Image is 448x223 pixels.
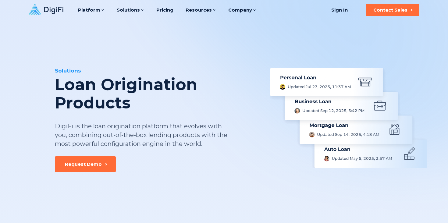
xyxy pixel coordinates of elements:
[55,156,116,172] button: Request Demo
[324,4,355,16] a: Sign In
[373,7,407,13] div: Contact Sales
[55,67,260,74] div: Solutions
[55,122,228,148] div: DigiFi is the loan origination platform that evolves with you, combining out-of-the-box lending p...
[65,161,102,167] div: Request Demo
[366,4,419,16] button: Contact Sales
[55,76,260,112] div: Loan Origination Products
